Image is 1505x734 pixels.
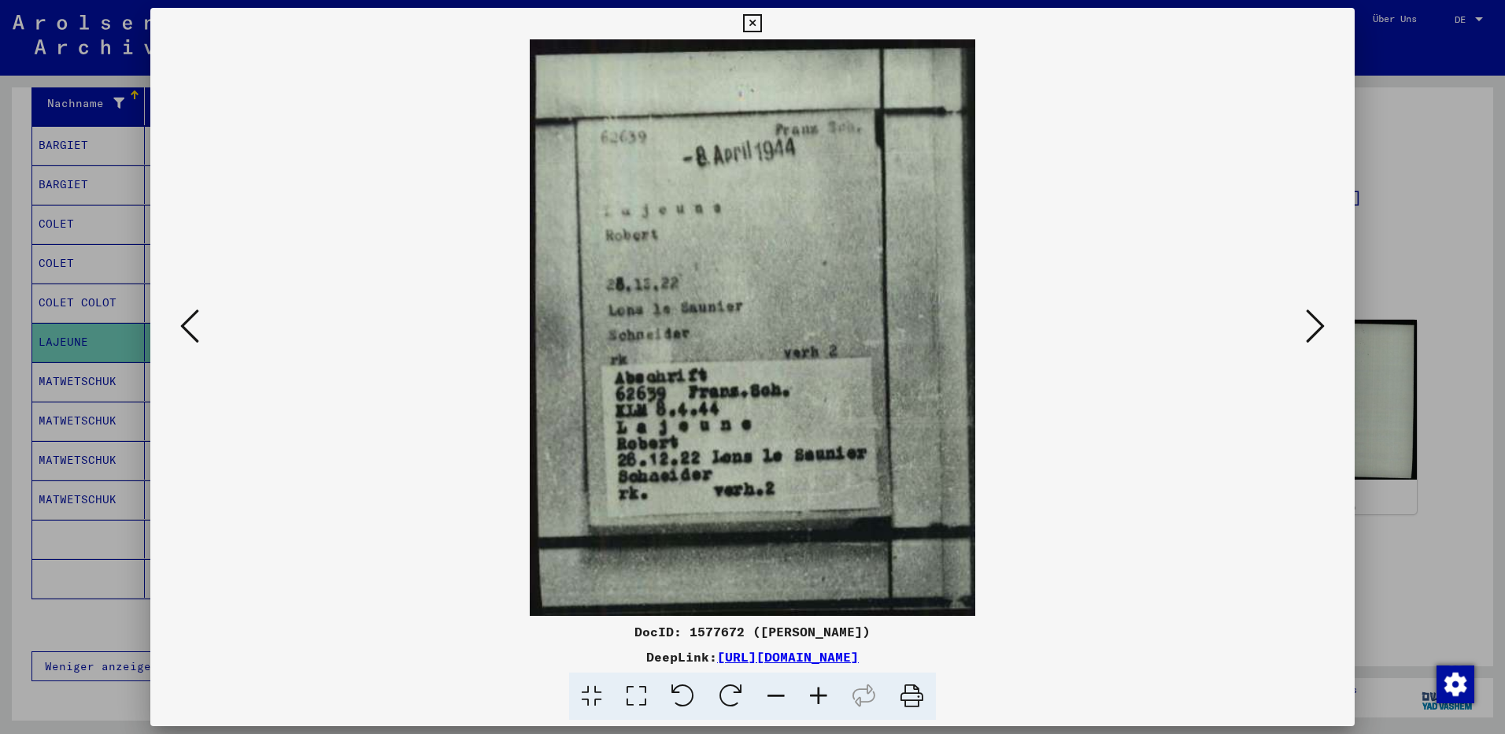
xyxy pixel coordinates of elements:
[717,649,859,665] a: [URL][DOMAIN_NAME]
[150,647,1355,666] div: DeepLink:
[204,39,1301,616] img: 001.jpg
[1437,665,1474,703] img: Zustimmung ändern
[150,622,1355,641] div: DocID: 1577672 ([PERSON_NAME])
[1436,665,1474,702] div: Zustimmung ändern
